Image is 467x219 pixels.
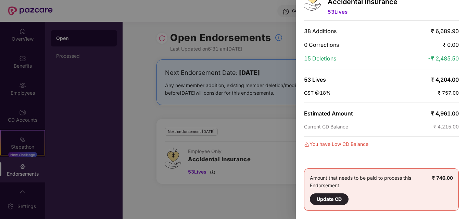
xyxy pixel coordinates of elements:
[304,55,336,62] span: 15 Deletions
[304,124,348,129] span: Current CD Balance
[304,41,339,48] span: 0 Corrections
[433,124,459,129] span: ₹ 4,215.00
[310,174,432,205] div: Amount that needs to be paid to process this Endorsement.
[431,76,459,83] span: ₹ 4,204.00
[431,110,459,117] span: ₹ 4,961.00
[304,142,310,147] img: svg+xml;base64,PHN2ZyBpZD0iRGFuZ2VyLTMyeDMyIiB4bWxucz0iaHR0cDovL3d3dy53My5vcmcvMjAwMC9zdmciIHdpZH...
[443,41,459,48] span: ₹ 0.00
[304,28,337,35] span: 38 Additions
[431,28,459,35] span: ₹ 6,689.90
[432,175,453,181] b: ₹ 746.00
[304,140,459,148] div: You have Low CD Balance
[304,90,331,96] span: GST @18%
[304,110,353,117] span: Estimated Amount
[304,76,326,83] span: 53 Lives
[317,195,342,203] div: Update CD
[428,55,459,62] span: -₹ 2,485.50
[328,9,348,15] span: 53 Lives
[438,90,459,96] span: ₹ 757.00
